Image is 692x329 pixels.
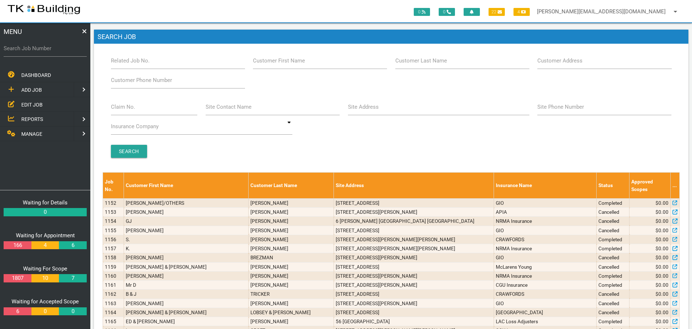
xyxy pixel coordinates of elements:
[334,235,494,244] td: [STREET_ADDRESS][PERSON_NAME][PERSON_NAME]
[249,271,334,280] td: [PERSON_NAME]
[597,317,629,326] td: Completed
[656,236,669,243] span: $0.00
[494,308,597,317] td: [GEOGRAPHIC_DATA]
[249,173,334,199] th: Customer Last Name
[23,199,68,206] a: Waiting for Details
[656,199,669,207] span: $0.00
[103,281,124,290] td: 1161
[334,198,494,207] td: [STREET_ADDRESS]
[597,198,629,207] td: Completed
[124,244,249,253] td: K.
[597,208,629,217] td: Cancelled
[656,290,669,298] span: $0.00
[414,8,430,16] span: 0
[348,103,379,111] label: Site Address
[597,235,629,244] td: Completed
[334,271,494,280] td: [STREET_ADDRESS][PERSON_NAME]
[334,244,494,253] td: [STREET_ADDRESS][PERSON_NAME][PERSON_NAME]
[249,217,334,226] td: [PERSON_NAME]
[494,281,597,290] td: CGU Insurance
[103,226,124,235] td: 1155
[334,208,494,217] td: [STREET_ADDRESS][PERSON_NAME]
[249,244,334,253] td: [PERSON_NAME]
[334,253,494,262] td: [STREET_ADDRESS][PERSON_NAME]
[59,241,86,250] a: 6
[124,253,249,262] td: [PERSON_NAME]
[597,299,629,308] td: Cancelled
[124,262,249,271] td: [PERSON_NAME] & [PERSON_NAME]
[537,103,584,111] label: Site Phone Number
[59,307,86,316] a: 0
[597,308,629,317] td: Cancelled
[124,299,249,308] td: [PERSON_NAME]
[249,299,334,308] td: [PERSON_NAME]
[4,274,31,282] a: 1807
[103,217,124,226] td: 1154
[206,103,252,111] label: Site Contact Name
[103,271,124,280] td: 1160
[494,271,597,280] td: NRMA Insurance
[94,30,688,44] h1: Search Job
[597,173,629,199] th: Status
[656,245,669,252] span: $0.00
[334,173,494,199] th: Site Address
[494,290,597,299] td: CRAWFORDS
[494,235,597,244] td: CRAWFORDS
[494,226,597,235] td: GIO
[249,281,334,290] td: [PERSON_NAME]
[124,308,249,317] td: [PERSON_NAME] & [PERSON_NAME]
[111,145,147,158] input: Search
[111,57,150,65] label: Related Job No.
[249,208,334,217] td: [PERSON_NAME]
[4,27,22,36] span: MENU
[4,44,87,53] label: Search Job Number
[249,235,334,244] td: [PERSON_NAME]
[124,217,249,226] td: GJ
[494,262,597,271] td: McLarens Young
[249,317,334,326] td: [PERSON_NAME]
[494,299,597,308] td: GIO
[111,76,172,85] label: Customer Phone Number
[494,173,597,199] th: Insurance Name
[249,290,334,299] td: TRICKER
[597,262,629,271] td: Cancelled
[21,87,42,93] span: ADD JOB
[103,208,124,217] td: 1153
[656,263,669,270] span: $0.00
[16,232,75,239] a: Waiting for Appointment
[21,101,43,107] span: EDIT JOB
[4,208,87,216] a: 0
[656,309,669,316] span: $0.00
[494,198,597,207] td: GIO
[103,299,124,308] td: 1163
[103,173,124,199] th: Job No.
[7,4,81,15] img: s3file
[656,300,669,307] span: $0.00
[124,317,249,326] td: ED & [PERSON_NAME]
[124,226,249,235] td: [PERSON_NAME]
[494,244,597,253] td: NRMA Insurance
[103,317,124,326] td: 1165
[124,208,249,217] td: [PERSON_NAME]
[124,271,249,280] td: [PERSON_NAME]
[124,173,249,199] th: Customer First Name
[597,253,629,262] td: Cancelled
[249,198,334,207] td: [PERSON_NAME]
[334,299,494,308] td: [STREET_ADDRESS][PERSON_NAME]
[656,227,669,234] span: $0.00
[597,271,629,280] td: Completed
[103,235,124,244] td: 1156
[494,217,597,226] td: NRMA Insurance
[656,272,669,280] span: $0.00
[103,308,124,317] td: 1164
[21,72,51,78] span: DASHBOARD
[513,8,530,16] span: 4
[334,308,494,317] td: [STREET_ADDRESS]
[4,307,31,316] a: 6
[253,57,305,65] label: Customer First Name
[103,262,124,271] td: 1159
[249,253,334,262] td: BREZMAN
[334,226,494,235] td: [STREET_ADDRESS]
[124,281,249,290] td: Mr D
[249,226,334,235] td: [PERSON_NAME]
